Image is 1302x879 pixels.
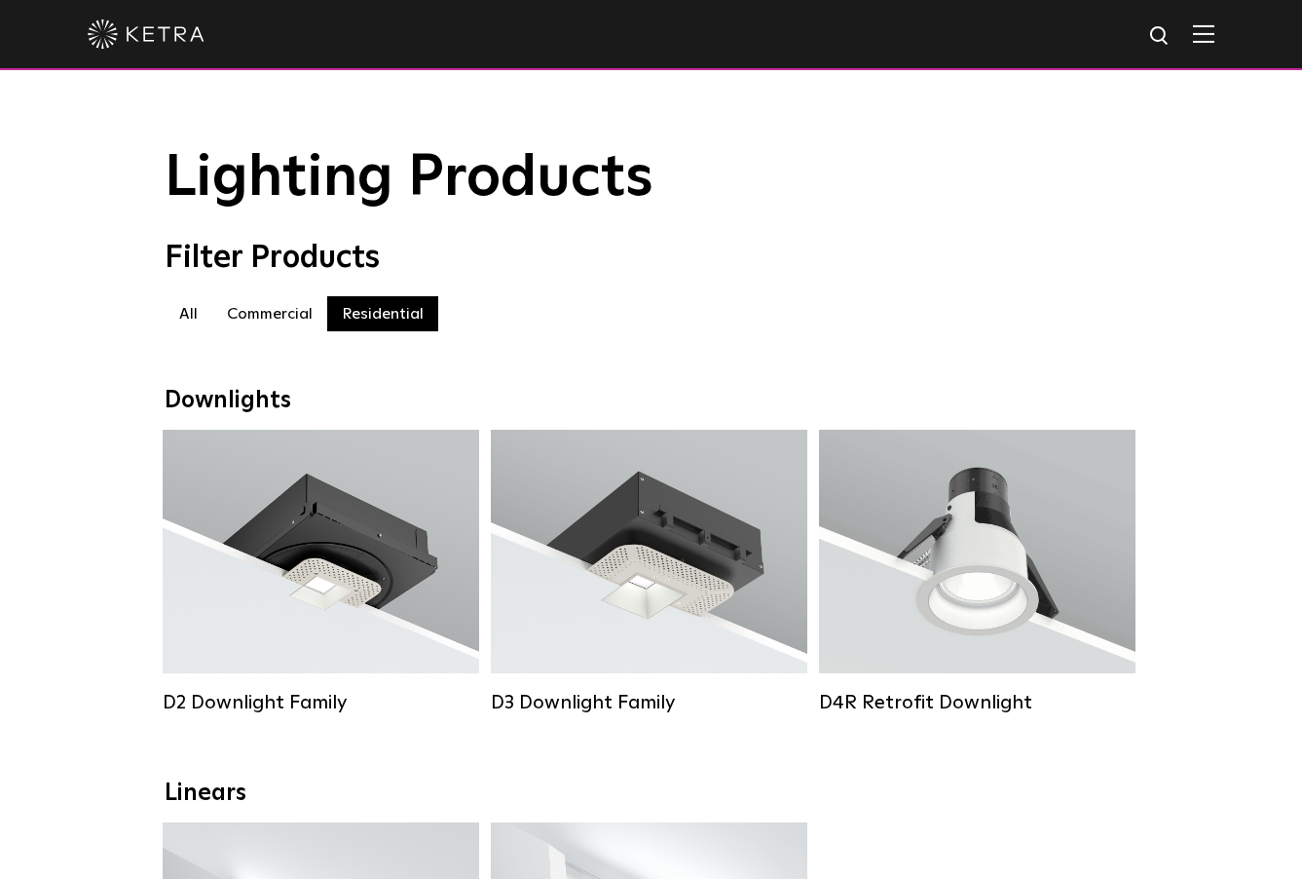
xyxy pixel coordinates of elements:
a: D4R Retrofit Downlight Lumen Output:800Colors:White / BlackBeam Angles:15° / 25° / 40° / 60°Watta... [819,430,1135,714]
label: Commercial [212,296,327,331]
div: Filter Products [165,240,1138,277]
label: Residential [327,296,438,331]
label: All [165,296,212,331]
img: Hamburger%20Nav.svg [1193,24,1214,43]
div: D4R Retrofit Downlight [819,691,1135,714]
div: Linears [165,780,1138,808]
span: Lighting Products [165,149,653,208]
img: ketra-logo-2019-white [88,19,205,49]
div: D3 Downlight Family [491,691,807,714]
div: D2 Downlight Family [163,691,479,714]
a: D3 Downlight Family Lumen Output:700 / 900 / 1100Colors:White / Black / Silver / Bronze / Paintab... [491,430,807,714]
img: search icon [1148,24,1172,49]
div: Downlights [165,387,1138,415]
a: D2 Downlight Family Lumen Output:1200Colors:White / Black / Gloss Black / Silver / Bronze / Silve... [163,430,479,714]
